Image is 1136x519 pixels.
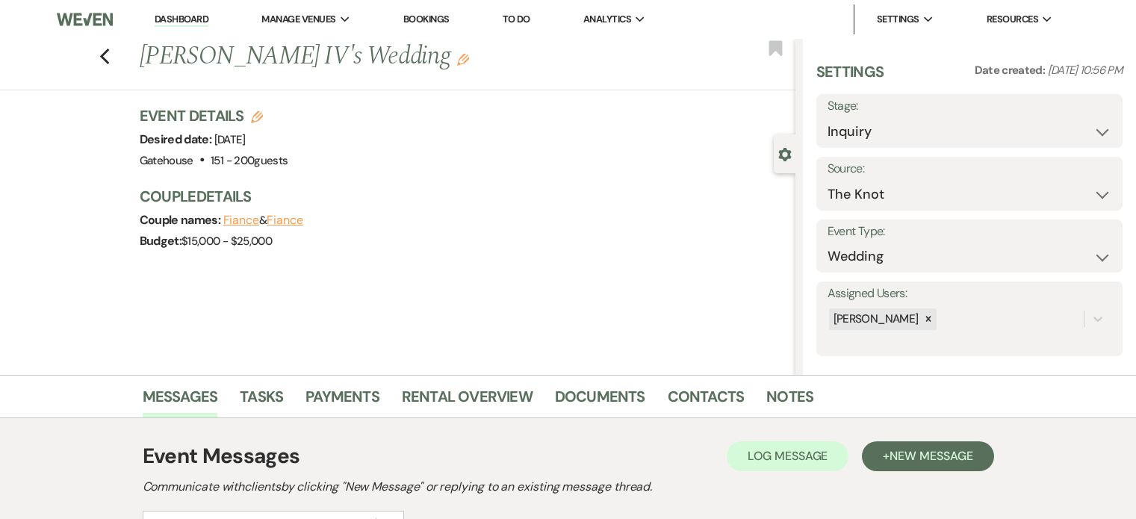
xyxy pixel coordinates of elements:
h3: Event Details [140,105,288,126]
label: Stage: [828,96,1111,117]
span: 151 - 200 guests [211,153,288,168]
span: Log Message [748,448,828,464]
a: Messages [143,385,218,417]
a: Dashboard [155,13,208,27]
h1: Event Messages [143,441,300,472]
a: Notes [766,385,813,417]
span: Date created: [975,63,1048,78]
button: Fiance [267,214,303,226]
label: Assigned Users: [828,283,1111,305]
span: New Message [890,448,972,464]
button: +New Message [862,441,993,471]
a: Contacts [668,385,745,417]
span: [DATE] [214,132,246,147]
span: [DATE] 10:56 PM [1048,63,1123,78]
span: Gatehouse [140,153,193,168]
span: Manage Venues [261,12,335,27]
span: Analytics [583,12,631,27]
button: Edit [457,52,469,66]
h3: Couple Details [140,186,780,207]
span: $15,000 - $25,000 [181,234,272,249]
div: [PERSON_NAME] [829,308,921,330]
a: Tasks [240,385,283,417]
a: To Do [503,13,530,25]
h3: Settings [816,61,884,94]
a: Payments [305,385,379,417]
a: Documents [555,385,645,417]
button: Close lead details [778,146,792,161]
h1: [PERSON_NAME] IV's Wedding [140,39,659,75]
span: Desired date: [140,131,214,147]
span: & [223,213,303,228]
h2: Communicate with clients by clicking "New Message" or replying to an existing message thread. [143,478,994,496]
span: Budget: [140,233,182,249]
span: Settings [877,12,919,27]
label: Event Type: [828,221,1111,243]
img: Weven Logo [57,4,113,35]
button: Log Message [727,441,848,471]
span: Couple names: [140,212,223,228]
label: Source: [828,158,1111,180]
span: Resources [987,12,1038,27]
a: Bookings [403,13,450,25]
a: Rental Overview [402,385,533,417]
button: Fiance [223,214,260,226]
